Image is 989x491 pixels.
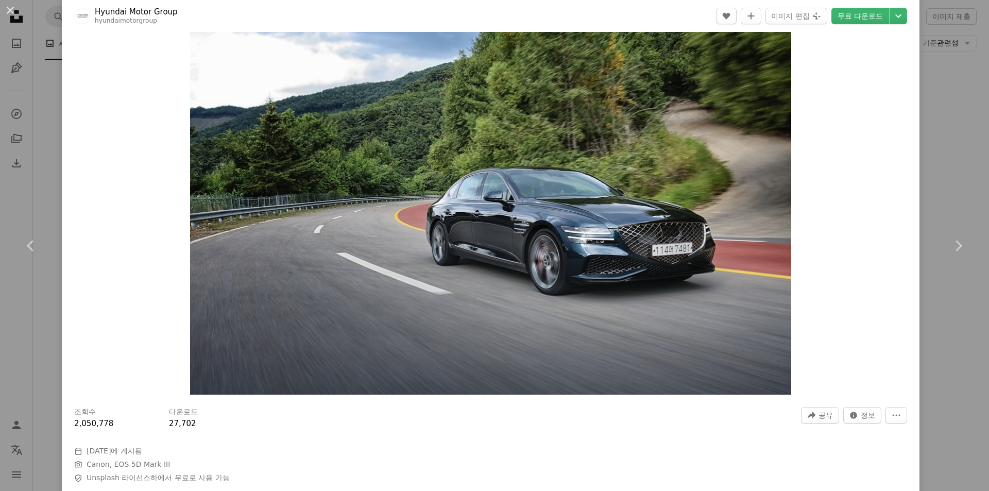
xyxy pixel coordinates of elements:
span: 2,050,778 [74,419,113,428]
img: Hyundai Motor Group의 프로필로 이동 [74,8,91,24]
span: 27,702 [169,419,196,428]
button: 다운로드 크기 선택 [890,8,907,24]
span: 에 게시됨 [87,447,142,455]
span: 공유 [819,408,833,423]
button: 이 이미지 관련 통계 [843,407,881,424]
h3: 조회수 [74,407,96,417]
button: 이 이미지 공유 [801,407,839,424]
a: 무료 다운로드 [831,8,889,24]
button: 좋아요 [716,8,737,24]
a: 다음 [927,196,989,295]
span: 하에서 무료로 사용 가능 [87,473,230,483]
span: 정보 [861,408,875,423]
a: Unsplash 라이선스 [87,473,150,482]
button: 더 많은 작업 [885,407,907,424]
button: 이미지 편집 [765,8,827,24]
time: 2023년 1월 26일 오후 4시 54분 46초 GMT+9 [87,447,111,455]
button: Canon, EOS 5D Mark III [87,460,170,470]
button: 컬렉션에 추가 [741,8,761,24]
h3: 다운로드 [169,407,198,417]
a: Hyundai Motor Group [95,7,178,17]
a: hyundaimotorgroup [95,17,157,24]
